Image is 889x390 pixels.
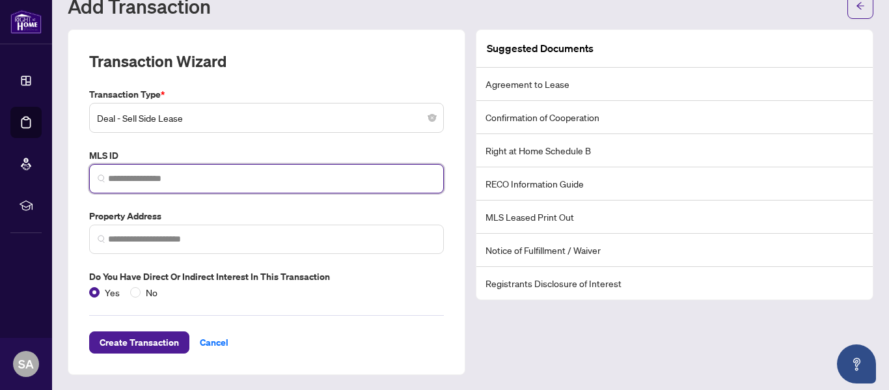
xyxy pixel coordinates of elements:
[89,209,444,223] label: Property Address
[89,331,189,354] button: Create Transaction
[97,105,436,130] span: Deal - Sell Side Lease
[100,285,125,299] span: Yes
[200,332,228,353] span: Cancel
[189,331,239,354] button: Cancel
[476,201,873,234] li: MLS Leased Print Out
[476,101,873,134] li: Confirmation of Cooperation
[100,332,179,353] span: Create Transaction
[476,234,873,267] li: Notice of Fulfillment / Waiver
[98,235,105,243] img: search_icon
[89,270,444,284] label: Do you have direct or indirect interest in this transaction
[89,148,444,163] label: MLS ID
[89,87,444,102] label: Transaction Type
[10,10,42,34] img: logo
[98,174,105,182] img: search_icon
[476,134,873,167] li: Right at Home Schedule B
[428,114,436,122] span: close-circle
[141,285,163,299] span: No
[837,344,876,383] button: Open asap
[476,167,873,201] li: RECO Information Guide
[856,1,865,10] span: arrow-left
[476,68,873,101] li: Agreement to Lease
[89,51,226,72] h2: Transaction Wizard
[476,267,873,299] li: Registrants Disclosure of Interest
[487,40,594,57] article: Suggested Documents
[18,355,34,373] span: SA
